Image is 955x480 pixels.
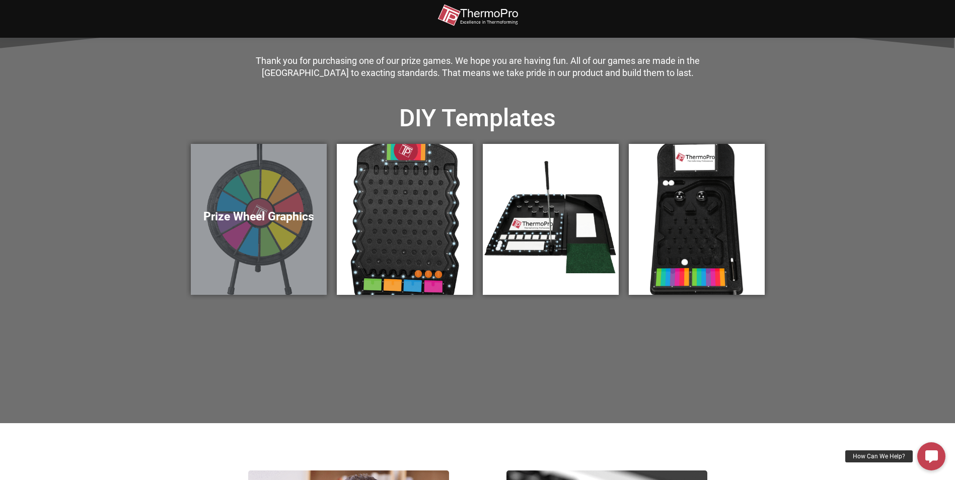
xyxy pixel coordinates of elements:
h2: DIY Templates [191,103,765,134]
div: Thank you for purchasing one of our prize games. We hope you are having fun. All of our games are... [248,55,707,80]
div: How Can We Help? [845,450,913,462]
img: thermopro-logo-non-iso [437,4,518,27]
a: How Can We Help? [917,442,945,470]
a: Prize Wheel Graphics [191,144,327,295]
h5: Prize Wheel Graphics [201,210,317,224]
